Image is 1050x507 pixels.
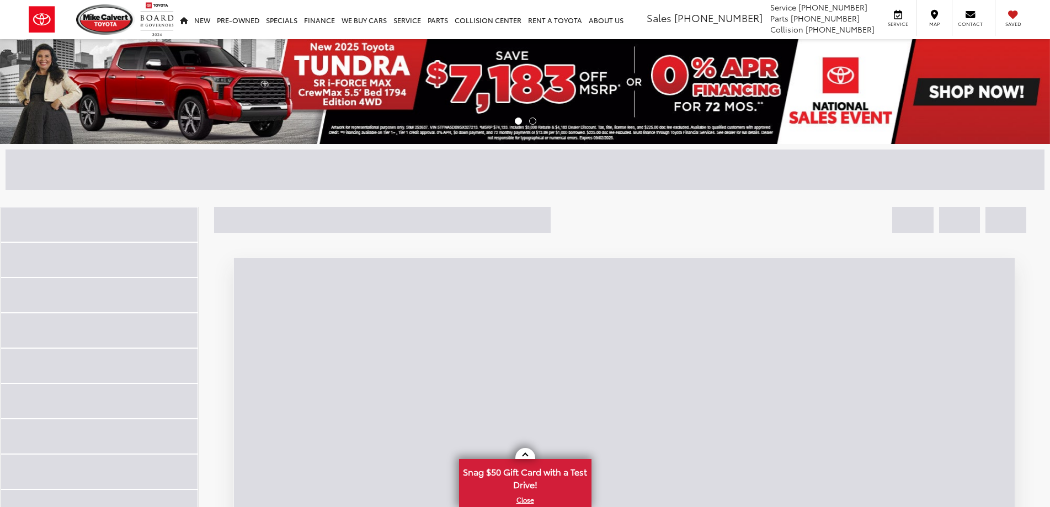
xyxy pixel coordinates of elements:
img: Mike Calvert Toyota [76,4,135,35]
span: Parts [770,13,788,24]
span: Service [770,2,796,13]
span: Sales [647,10,671,25]
span: [PHONE_NUMBER] [791,13,860,24]
span: Contact [958,20,983,28]
span: [PHONE_NUMBER] [806,24,875,35]
span: Collision [770,24,803,35]
span: Saved [1001,20,1025,28]
span: Snag $50 Gift Card with a Test Drive! [460,460,590,494]
span: Map [922,20,946,28]
span: [PHONE_NUMBER] [798,2,867,13]
span: Service [886,20,910,28]
span: [PHONE_NUMBER] [674,10,763,25]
